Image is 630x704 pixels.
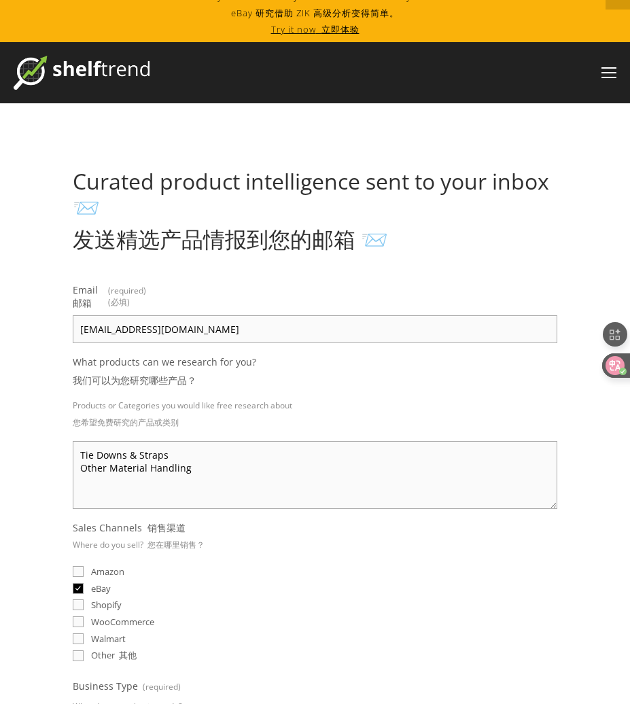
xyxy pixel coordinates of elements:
input: Walmart [73,633,84,644]
font: 发送精选产品情报到您的邮箱 📨 [73,224,388,253]
font: 其他 [119,649,137,661]
font: (必填) [108,296,130,308]
img: ShelfTrend [14,56,150,90]
span: Walmart [91,633,126,645]
font: 销售渠道 [147,521,186,534]
span: eBay [91,582,111,595]
span: WooCommerce [91,616,154,628]
input: eBay [73,583,84,594]
textarea: Tie Downs & Straps Other Material Handling [73,441,557,509]
span: Shopify [91,599,122,611]
p: Where do you sell? [73,535,205,555]
input: Other 其他 [73,650,84,661]
font: 您希望免费研究的产品或类别 [73,417,179,428]
font: 您在哪里销售？ [147,539,205,550]
span: Other [91,649,137,662]
input: Shopify [73,599,84,610]
font: 我们可以为您研究哪些产品？ [73,374,196,387]
font: 立即体验 [321,23,360,35]
input: WooCommerce [73,616,84,627]
span: What products can we research for you? [73,355,256,393]
span: (required) [143,677,181,697]
input: Amazon [73,566,84,577]
span: Email [73,283,103,310]
span: Business Type [73,680,138,692]
font: 邮箱 [73,296,92,309]
h1: Curated product intelligence sent to your inbox 📨 [73,169,557,252]
span: Amazon [91,565,124,578]
p: Products or Categories you would like free research about [73,395,557,438]
a: Try it now 立即体验 [271,23,360,35]
span: (required) [108,281,150,313]
span: Sales Channels [73,521,186,535]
